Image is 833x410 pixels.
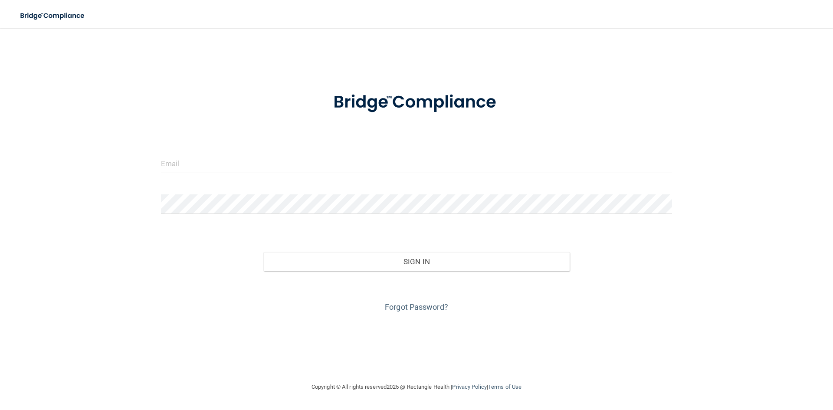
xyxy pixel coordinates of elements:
[13,7,93,25] img: bridge_compliance_login_screen.278c3ca4.svg
[385,302,448,312] a: Forgot Password?
[263,252,570,271] button: Sign In
[452,384,486,390] a: Privacy Policy
[488,384,521,390] a: Terms of Use
[258,373,575,401] div: Copyright © All rights reserved 2025 @ Rectangle Health | |
[315,80,518,125] img: bridge_compliance_login_screen.278c3ca4.svg
[161,154,672,173] input: Email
